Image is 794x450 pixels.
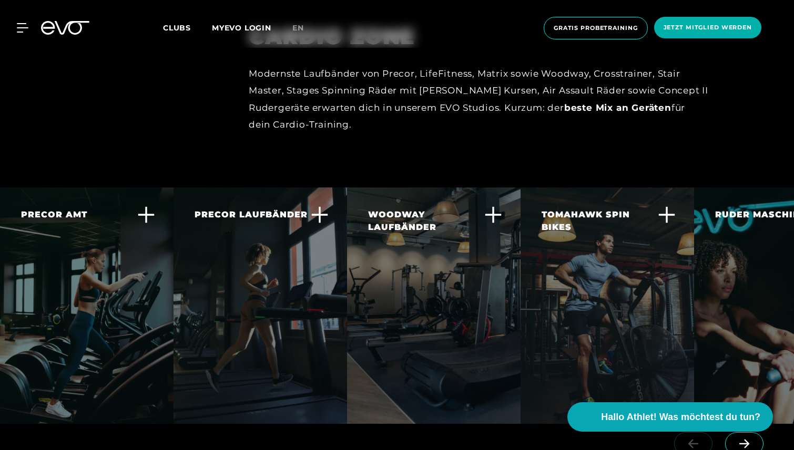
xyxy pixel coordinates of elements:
div: Modernste Laufbänder von Precor, LifeFitness, Matrix sowie Woodway, Crosstrainer, Stair Master, S... [249,65,708,133]
a: Gratis Probetraining [541,17,651,39]
a: en [292,22,317,34]
a: MYEVO LOGIN [212,23,271,33]
a: Jetzt Mitglied werden [651,17,765,39]
div: PRECOR AMT [21,208,87,221]
button: Hallo Athlet! Was möchtest du tun? [567,402,773,432]
strong: beste Mix an Geräten [564,102,671,113]
span: en [292,23,304,33]
div: TOMAHAWK SPIN BIKES [542,208,660,234]
div: PRECOR LAUFBÄNDER [195,208,308,221]
a: Clubs [163,23,212,33]
span: Hallo Athlet! Was möchtest du tun? [601,410,760,424]
span: Clubs [163,23,191,33]
div: WOODWAY LAUFBÄNDER [368,208,486,234]
span: Gratis Probetraining [554,24,638,33]
span: Jetzt Mitglied werden [664,23,752,32]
